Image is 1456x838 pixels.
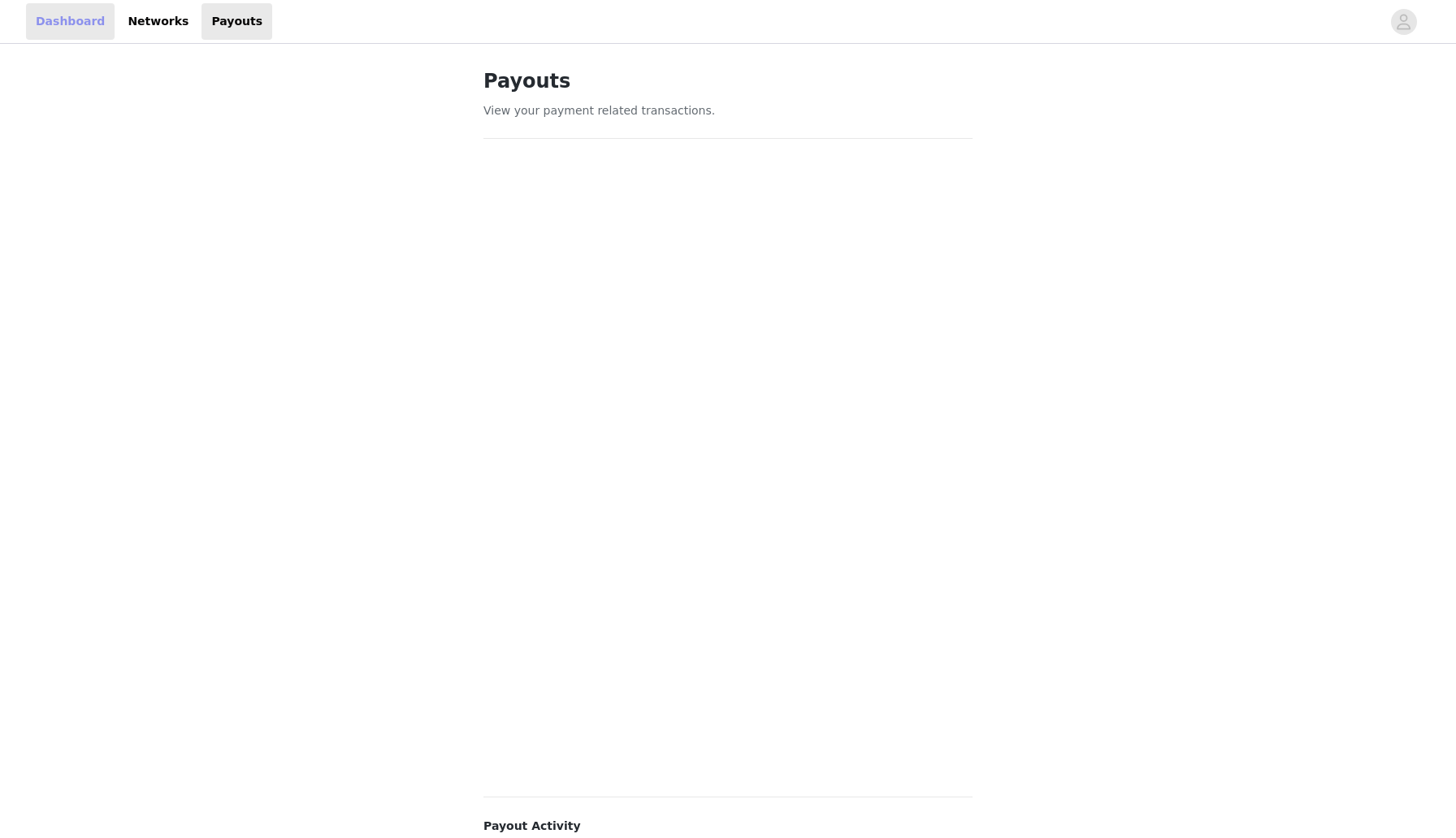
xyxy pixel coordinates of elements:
div: avatar [1396,9,1411,35]
a: Dashboard [26,3,115,40]
h4: Payout Activity [483,818,973,835]
h1: Payouts [483,67,973,96]
a: Payouts [201,3,272,40]
p: View your payment related transactions. [483,102,973,119]
a: Networks [118,3,198,40]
